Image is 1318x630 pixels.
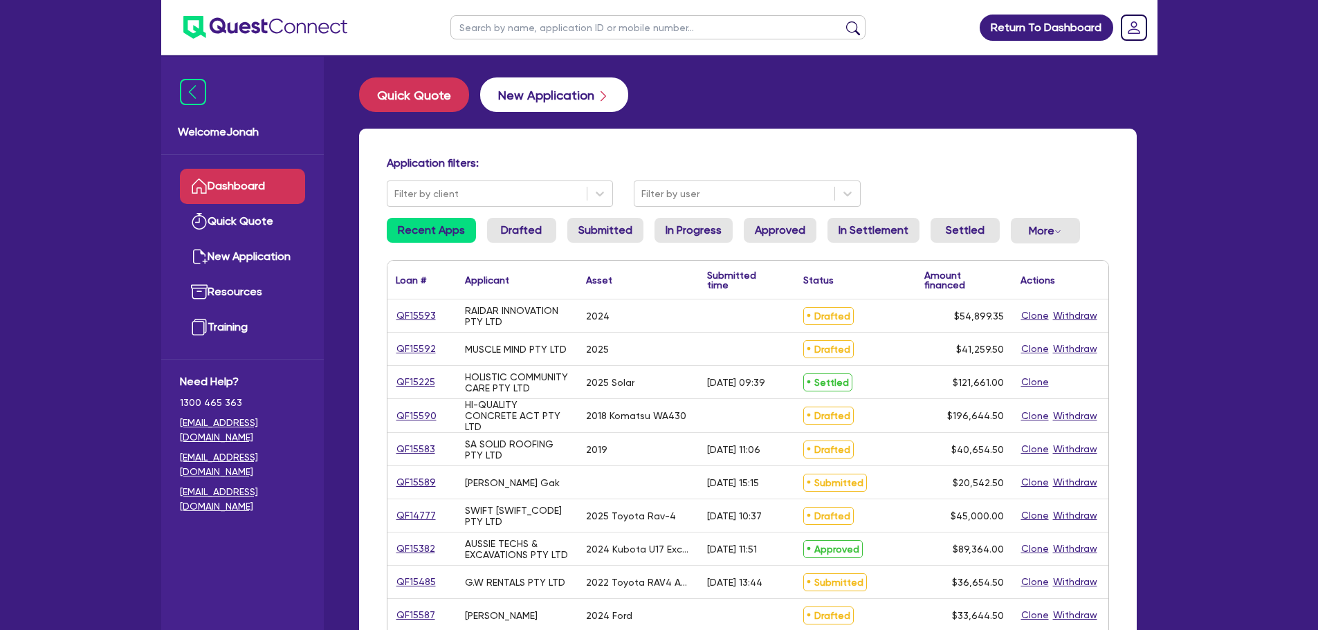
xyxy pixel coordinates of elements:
button: Clone [1020,408,1050,424]
a: QF15590 [396,408,437,424]
div: 2019 [586,444,607,455]
div: Amount financed [924,270,1004,290]
div: G.W RENTALS PTY LTD [465,577,565,588]
a: QF15589 [396,474,437,490]
span: Drafted [803,606,854,624]
a: Submitted [567,218,643,243]
div: 2024 Kubota U17 Excavator [586,544,690,555]
a: [EMAIL_ADDRESS][DOMAIN_NAME] [180,485,305,514]
button: Withdraw [1052,508,1098,524]
div: [DATE] 09:39 [707,377,765,388]
button: Withdraw [1052,308,1098,324]
div: MUSCLE MIND PTY LTD [465,344,567,355]
button: Withdraw [1052,607,1098,623]
button: Dropdown toggle [1011,218,1080,243]
a: New Application [480,77,628,112]
button: Clone [1020,541,1050,557]
div: Applicant [465,275,509,285]
a: Dropdown toggle [1116,10,1152,46]
span: $20,542.50 [953,477,1004,488]
img: training [191,319,208,335]
div: SA SOLID ROOFING PTY LTD [465,438,569,461]
a: QF15583 [396,441,436,457]
a: QF15587 [396,607,436,623]
div: HOLISTIC COMMUNITY CARE PTY LTD [465,371,569,393]
a: QF15382 [396,541,436,557]
button: Withdraw [1052,441,1098,457]
a: QF14777 [396,508,437,524]
img: quick-quote [191,213,208,230]
span: $121,661.00 [953,377,1004,388]
div: Actions [1020,275,1055,285]
button: Withdraw [1052,408,1098,424]
input: Search by name, application ID or mobile number... [450,15,866,39]
div: 2024 Ford [586,610,632,621]
button: Clone [1020,574,1050,590]
img: new-application [191,248,208,265]
div: 2018 Komatsu WA430 [586,410,686,421]
button: Withdraw [1052,574,1098,590]
span: Welcome Jonah [178,124,307,140]
h4: Application filters: [387,156,1109,169]
button: Clone [1020,441,1050,457]
a: In Settlement [827,218,919,243]
div: [DATE] 11:06 [707,444,760,455]
div: RAIDAR INNOVATION PTY LTD [465,305,569,327]
button: Withdraw [1052,541,1098,557]
div: 2022 Toyota RAV4 AXAH52R GX 2WD HYBRID WAGON [586,577,690,588]
span: Drafted [803,407,854,425]
button: Clone [1020,341,1050,357]
span: $33,644.50 [952,610,1004,621]
button: Clone [1020,374,1050,390]
span: Need Help? [180,373,305,390]
div: 2025 [586,344,609,355]
div: 2024 [586,311,610,322]
div: [DATE] 13:44 [707,577,762,588]
div: AUSSIE TECHS & EXCAVATIONS PTY LTD [465,538,569,560]
span: $45,000.00 [951,510,1004,521]
button: Withdraw [1052,474,1098,490]
span: $40,654.50 [951,444,1004,455]
span: Submitted [803,474,867,492]
a: New Application [180,239,305,275]
button: Clone [1020,508,1050,524]
a: Quick Quote [180,204,305,239]
a: QF15593 [396,308,437,324]
a: [EMAIL_ADDRESS][DOMAIN_NAME] [180,450,305,479]
a: Resources [180,275,305,310]
span: Drafted [803,307,854,325]
span: Drafted [803,441,854,458]
span: 1300 465 363 [180,396,305,410]
a: [EMAIL_ADDRESS][DOMAIN_NAME] [180,416,305,445]
a: In Progress [655,218,733,243]
div: Submitted time [707,270,774,290]
a: QF15225 [396,374,436,390]
a: Approved [744,218,816,243]
div: HI-QUALITY CONCRETE ACT PTY LTD [465,399,569,432]
div: 2025 Toyota Rav-4 [586,510,676,521]
img: resources [191,284,208,300]
a: Dashboard [180,169,305,204]
span: Approved [803,540,863,558]
span: Drafted [803,340,854,358]
div: SWIFT [SWIFT_CODE] PTY LTD [465,505,569,527]
div: [PERSON_NAME] Gak [465,477,560,488]
img: quest-connect-logo-blue [183,16,347,39]
a: Drafted [487,218,556,243]
span: Settled [803,373,852,391]
div: Asset [586,275,612,285]
a: Quick Quote [359,77,480,112]
button: Quick Quote [359,77,469,112]
span: $41,259.50 [956,344,1004,355]
a: QF15485 [396,574,437,590]
span: Submitted [803,573,867,591]
button: Clone [1020,474,1050,490]
a: Training [180,310,305,345]
a: Return To Dashboard [980,15,1113,41]
span: $36,654.50 [952,577,1004,588]
a: Settled [931,218,1000,243]
div: [DATE] 15:15 [707,477,759,488]
a: QF15592 [396,341,437,357]
div: Loan # [396,275,426,285]
span: $196,644.50 [947,410,1004,421]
